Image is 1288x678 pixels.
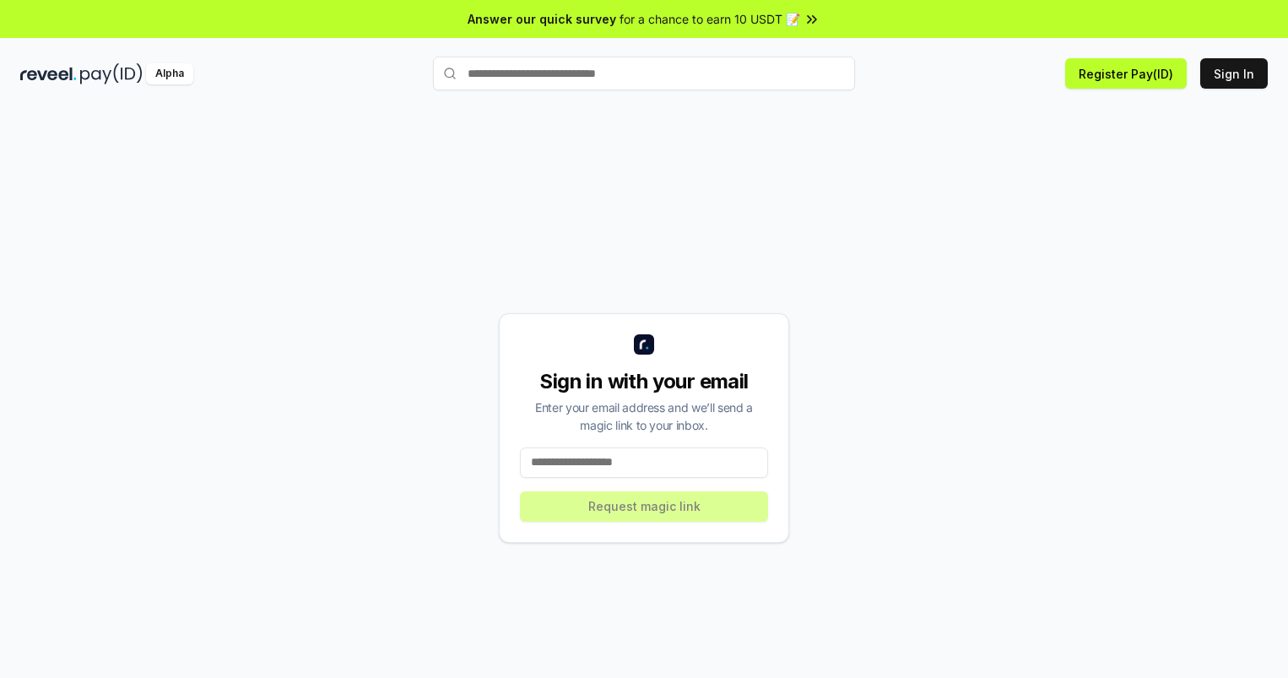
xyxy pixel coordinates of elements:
div: Enter your email address and we’ll send a magic link to your inbox. [520,399,768,434]
img: reveel_dark [20,63,77,84]
div: Alpha [146,63,193,84]
img: logo_small [634,334,654,355]
button: Register Pay(ID) [1065,58,1187,89]
img: pay_id [80,63,143,84]
span: for a chance to earn 10 USDT 📝 [620,10,800,28]
div: Sign in with your email [520,368,768,395]
button: Sign In [1200,58,1268,89]
span: Answer our quick survey [468,10,616,28]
